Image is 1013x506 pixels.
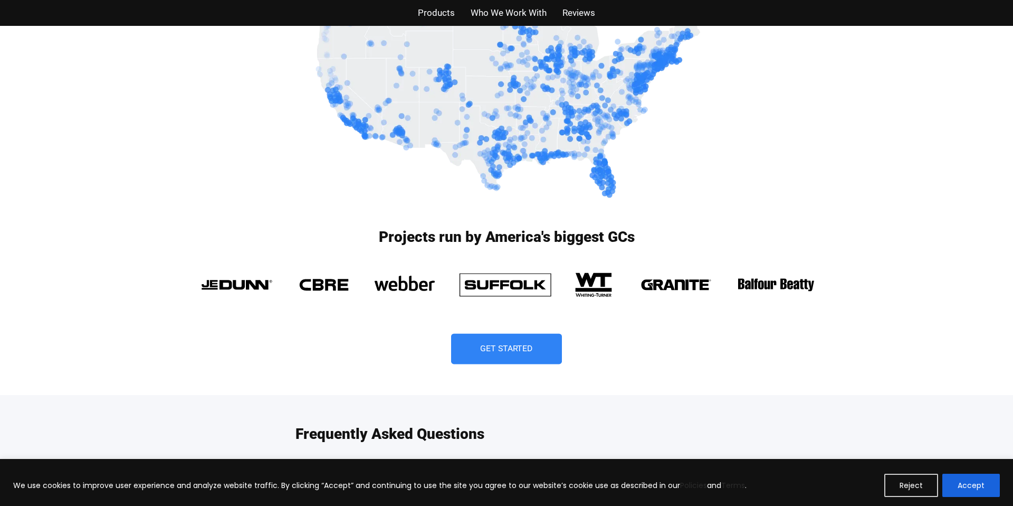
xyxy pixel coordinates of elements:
[295,427,484,442] h3: Frequently Asked Questions
[451,333,562,364] a: Get Started
[480,344,533,353] span: Get Started
[562,5,595,21] a: Reviews
[884,474,938,497] button: Reject
[721,480,745,491] a: Terms
[305,457,353,473] div: Who is Billd?
[190,230,823,245] h3: Projects run by America's biggest GCs
[418,5,455,21] a: Products
[680,480,707,491] a: Policies
[942,474,1000,497] button: Accept
[471,5,547,21] a: Who We Work With
[13,479,747,492] p: We use cookies to improve user experience and analyze website traffic. By clicking “Accept” and c...
[295,457,718,473] summary: Who is Billd?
